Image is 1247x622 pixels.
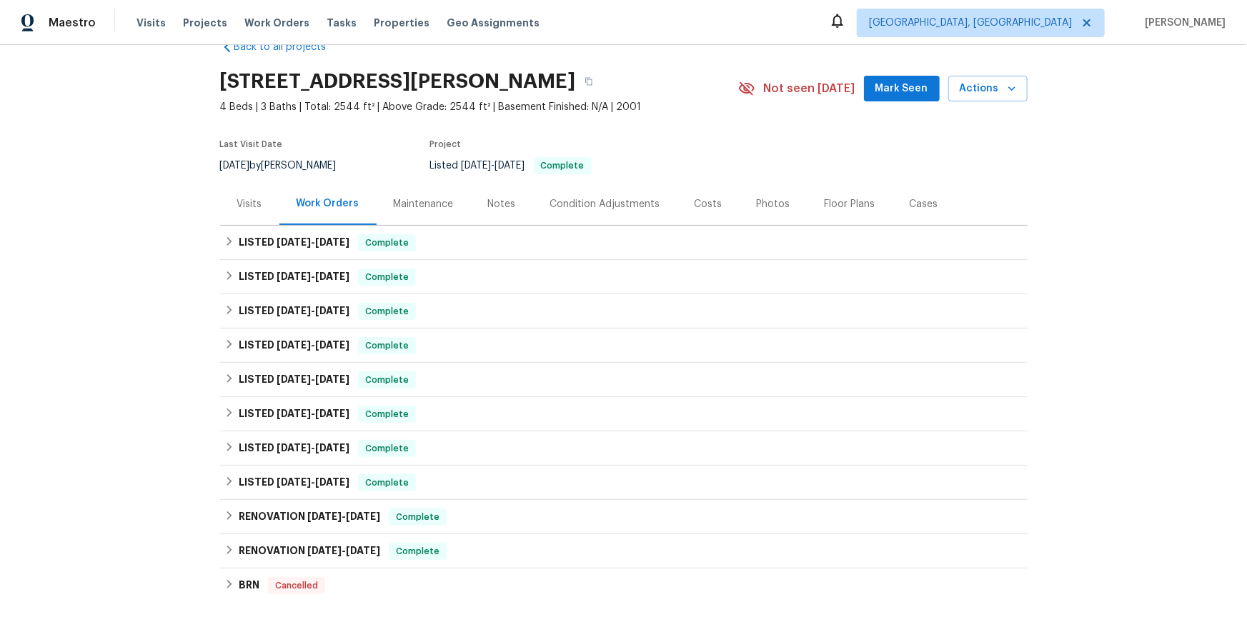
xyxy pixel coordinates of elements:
[390,510,445,524] span: Complete
[277,374,349,384] span: -
[277,477,349,487] span: -
[277,340,349,350] span: -
[220,363,1028,397] div: LISTED [DATE]-[DATE]Complete
[960,80,1016,98] span: Actions
[239,371,349,388] h6: LISTED
[239,303,349,320] h6: LISTED
[220,466,1028,500] div: LISTED [DATE]-[DATE]Complete
[239,269,349,286] h6: LISTED
[220,226,1028,260] div: LISTED [DATE]-[DATE]Complete
[277,271,349,281] span: -
[239,440,349,457] h6: LISTED
[315,477,349,487] span: [DATE]
[277,306,311,316] span: [DATE]
[495,161,525,171] span: [DATE]
[239,577,259,594] h6: BRN
[277,408,349,418] span: -
[307,511,342,521] span: [DATE]
[695,197,722,211] div: Costs
[269,578,324,593] span: Cancelled
[239,543,380,560] h6: RENOVATION
[183,16,227,30] span: Projects
[277,443,349,453] span: -
[220,431,1028,466] div: LISTED [DATE]-[DATE]Complete
[462,161,525,171] span: -
[220,140,283,149] span: Last Visit Date
[488,197,516,211] div: Notes
[447,16,540,30] span: Geo Assignments
[359,270,414,284] span: Complete
[220,161,250,171] span: [DATE]
[315,408,349,418] span: [DATE]
[315,443,349,453] span: [DATE]
[277,306,349,316] span: -
[359,373,414,387] span: Complete
[430,161,592,171] span: Listed
[359,407,414,421] span: Complete
[346,511,380,521] span: [DATE]
[359,476,414,490] span: Complete
[277,374,311,384] span: [DATE]
[277,408,311,418] span: [DATE]
[277,271,311,281] span: [DATE]
[220,100,738,114] span: 4 Beds | 3 Baths | Total: 2544 ft² | Above Grade: 2544 ft² | Basement Finished: N/A | 2001
[327,18,357,28] span: Tasks
[277,237,311,247] span: [DATE]
[576,69,602,94] button: Copy Address
[948,76,1028,102] button: Actions
[869,16,1072,30] span: [GEOGRAPHIC_DATA], [GEOGRAPHIC_DATA]
[307,511,380,521] span: -
[825,197,875,211] div: Floor Plans
[430,140,462,149] span: Project
[390,544,445,558] span: Complete
[220,568,1028,603] div: BRN Cancelled
[220,157,354,174] div: by [PERSON_NAME]
[239,474,349,491] h6: LISTED
[220,500,1028,534] div: RENOVATION [DATE]-[DATE]Complete
[875,80,928,98] span: Mark Seen
[239,508,380,526] h6: RENOVATION
[220,397,1028,431] div: LISTED [DATE]-[DATE]Complete
[277,477,311,487] span: [DATE]
[136,16,166,30] span: Visits
[277,237,349,247] span: -
[239,337,349,354] h6: LISTED
[1139,16,1226,30] span: [PERSON_NAME]
[315,374,349,384] span: [DATE]
[307,546,342,556] span: [DATE]
[297,196,359,211] div: Work Orders
[220,74,576,89] h2: [STREET_ADDRESS][PERSON_NAME]
[307,546,380,556] span: -
[239,406,349,423] h6: LISTED
[757,197,790,211] div: Photos
[277,340,311,350] span: [DATE]
[910,197,938,211] div: Cases
[550,197,660,211] div: Condition Adjustments
[359,236,414,250] span: Complete
[764,81,855,96] span: Not seen [DATE]
[374,16,429,30] span: Properties
[220,534,1028,568] div: RENOVATION [DATE]-[DATE]Complete
[315,271,349,281] span: [DATE]
[864,76,940,102] button: Mark Seen
[359,338,414,353] span: Complete
[462,161,492,171] span: [DATE]
[239,234,349,251] h6: LISTED
[237,197,262,211] div: Visits
[315,306,349,316] span: [DATE]
[359,441,414,456] span: Complete
[315,237,349,247] span: [DATE]
[394,197,454,211] div: Maintenance
[220,328,1028,363] div: LISTED [DATE]-[DATE]Complete
[244,16,309,30] span: Work Orders
[220,260,1028,294] div: LISTED [DATE]-[DATE]Complete
[346,546,380,556] span: [DATE]
[359,304,414,318] span: Complete
[277,443,311,453] span: [DATE]
[220,294,1028,328] div: LISTED [DATE]-[DATE]Complete
[49,16,96,30] span: Maestro
[315,340,349,350] span: [DATE]
[220,40,357,54] a: Back to all projects
[535,161,590,170] span: Complete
